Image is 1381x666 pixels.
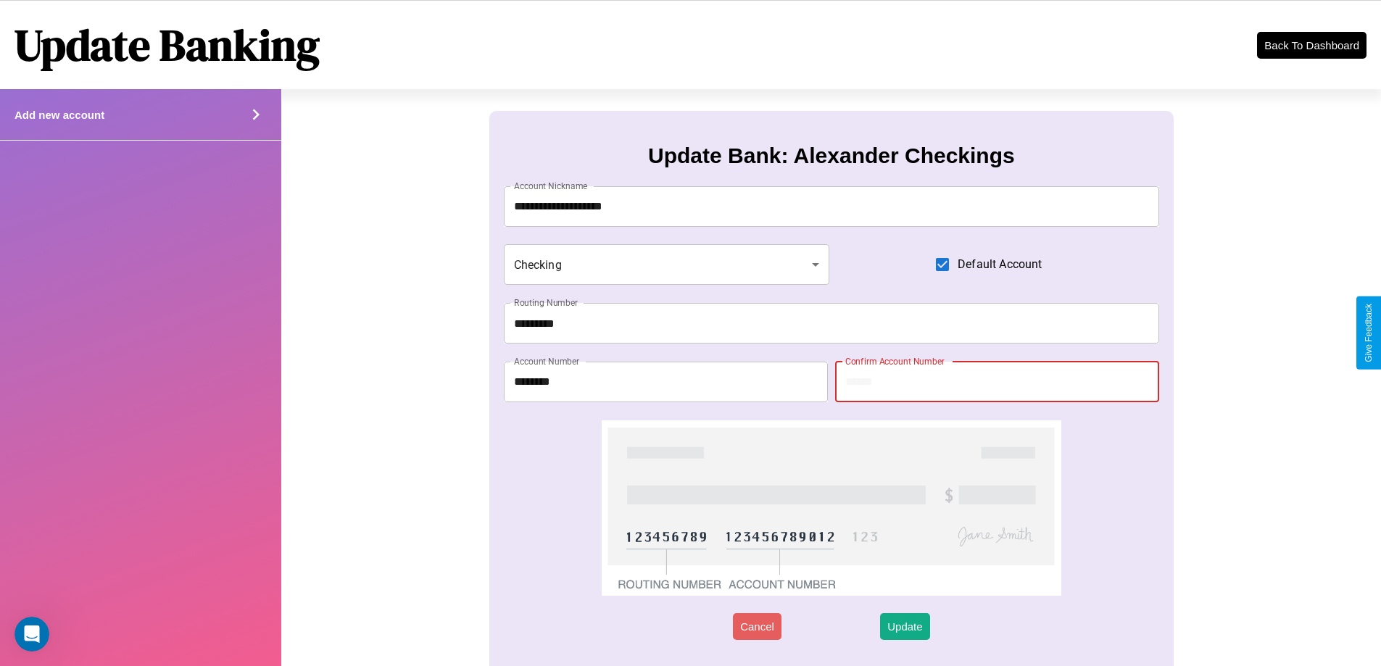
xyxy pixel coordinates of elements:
h3: Update Bank: Alexander Checkings [648,143,1015,168]
label: Confirm Account Number [845,355,945,367]
label: Routing Number [514,296,578,309]
div: Give Feedback [1364,304,1374,362]
img: check [602,420,1061,596]
h1: Update Banking [14,15,320,75]
h4: Add new account [14,109,104,121]
label: Account Nickname [514,180,588,192]
iframe: Intercom live chat [14,617,49,652]
button: Cancel [733,613,781,640]
span: Default Account [958,256,1042,273]
button: Update [880,613,929,640]
div: Checking [504,244,830,285]
label: Account Number [514,355,579,367]
button: Back To Dashboard [1257,32,1367,59]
